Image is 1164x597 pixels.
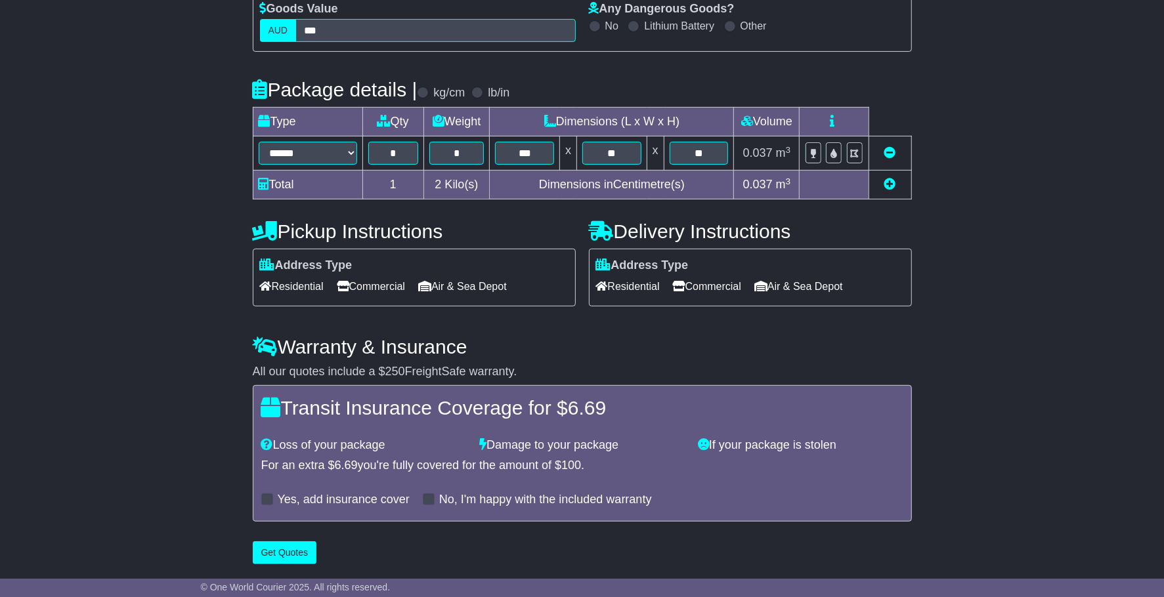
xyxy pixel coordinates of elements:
h4: Delivery Instructions [589,220,912,242]
td: Type [253,108,362,136]
td: Qty [362,108,423,136]
div: All our quotes include a $ FreightSafe warranty. [253,365,912,379]
span: 2 [435,178,441,191]
span: Air & Sea Depot [418,276,507,297]
td: Kilo(s) [423,171,490,199]
span: Commercial [673,276,741,297]
label: Any Dangerous Goods? [589,2,735,16]
sup: 3 [786,176,791,186]
span: 0.037 [743,146,773,159]
td: Weight [423,108,490,136]
span: 250 [385,365,405,378]
label: Lithium Battery [644,20,714,32]
td: Dimensions (L x W x H) [490,108,734,136]
label: No [605,20,618,32]
h4: Transit Insurance Coverage for $ [261,397,903,419]
sup: 3 [786,145,791,155]
span: Residential [596,276,660,297]
h4: Pickup Instructions [253,220,576,242]
span: 6.69 [335,459,358,472]
h4: Warranty & Insurance [253,336,912,358]
label: No, I'm happy with the included warranty [439,493,652,507]
span: Commercial [337,276,405,297]
a: Remove this item [884,146,896,159]
span: Air & Sea Depot [754,276,843,297]
div: Damage to your package [473,438,691,453]
label: Address Type [260,258,353,273]
span: 0.037 [743,178,773,191]
label: lb/in [488,86,509,100]
span: © One World Courier 2025. All rights reserved. [201,582,391,592]
span: 6.69 [568,397,606,419]
label: Yes, add insurance cover [278,493,410,507]
label: Other [741,20,767,32]
label: Address Type [596,258,689,273]
div: For an extra $ you're fully covered for the amount of $ . [261,459,903,473]
td: x [560,136,577,171]
span: Residential [260,276,324,297]
button: Get Quotes [253,541,317,564]
a: Add new item [884,178,896,191]
td: Dimensions in Centimetre(s) [490,171,734,199]
td: Volume [734,108,800,136]
div: Loss of your package [255,438,473,453]
span: m [776,146,791,159]
div: If your package is stolen [691,438,910,453]
label: Goods Value [260,2,338,16]
td: 1 [362,171,423,199]
span: m [776,178,791,191]
td: x [647,136,664,171]
label: kg/cm [433,86,465,100]
h4: Package details | [253,79,418,100]
label: AUD [260,19,297,42]
td: Total [253,171,362,199]
span: 100 [561,459,581,472]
